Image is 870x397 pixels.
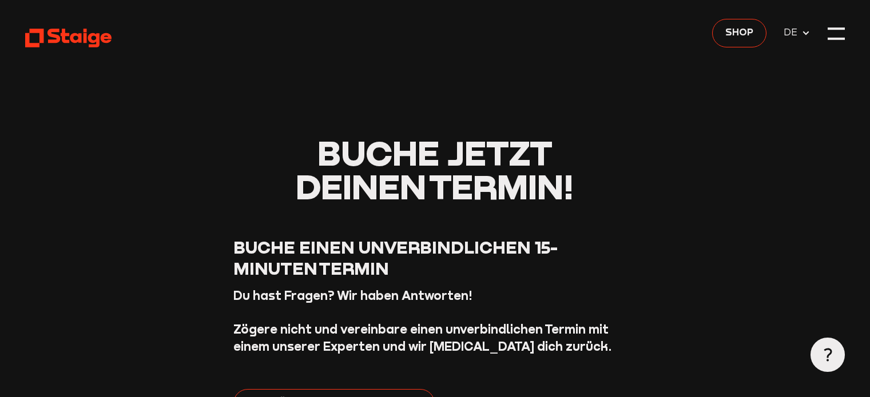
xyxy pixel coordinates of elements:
strong: Zögere nicht und vereinbare einen unverbindlichen Termin mit einem unserer Experten und wir [MEDI... [233,322,612,354]
span: Buche jetzt deinen Termin! [296,131,574,207]
span: Buche einen unverbindlichen 15-Minuten Termin [233,236,558,279]
a: Shop [712,19,766,47]
strong: Du hast Fragen? Wir haben Antworten! [233,288,472,303]
span: DE [784,25,801,40]
span: Shop [725,25,753,40]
